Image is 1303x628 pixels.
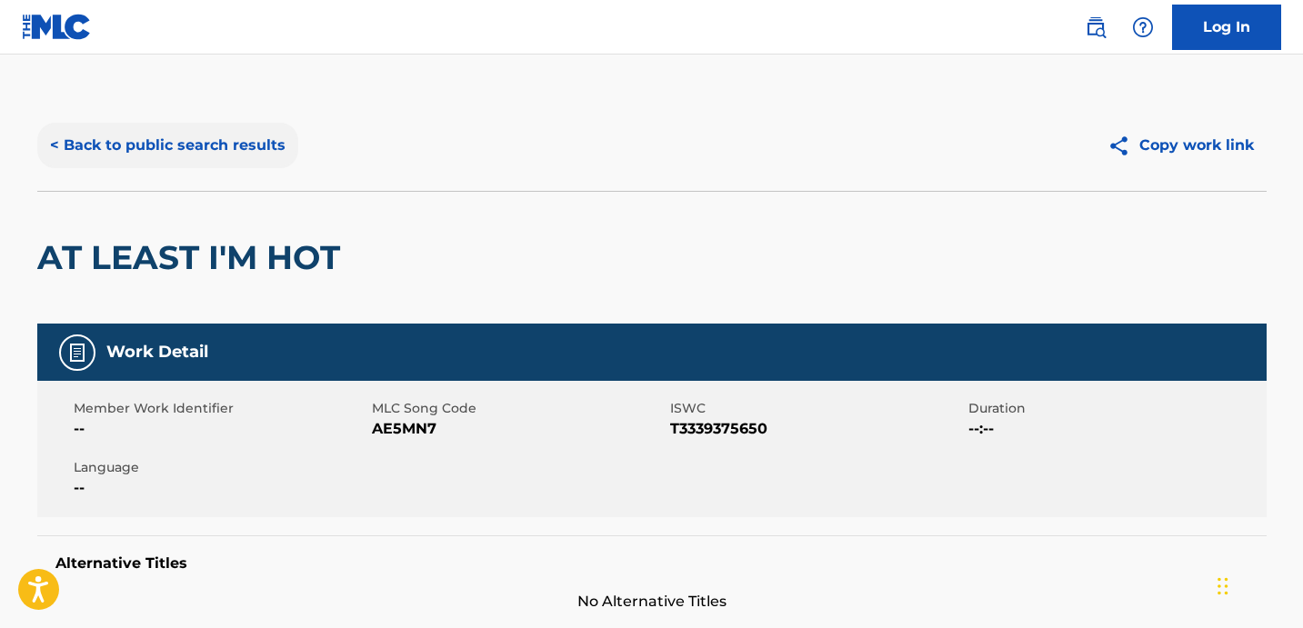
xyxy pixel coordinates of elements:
[1132,16,1154,38] img: help
[106,342,208,363] h5: Work Detail
[66,342,88,364] img: Work Detail
[74,418,367,440] span: --
[37,123,298,168] button: < Back to public search results
[1218,559,1228,613] div: Drag
[968,399,1262,418] span: Duration
[1172,5,1281,50] a: Log In
[670,399,964,418] span: ISWC
[74,477,367,499] span: --
[1125,9,1161,45] div: Help
[74,458,367,477] span: Language
[1212,541,1303,628] iframe: Chat Widget
[74,399,367,418] span: Member Work Identifier
[37,237,349,278] h2: AT LEAST I'M HOT
[22,14,92,40] img: MLC Logo
[968,418,1262,440] span: --:--
[55,554,1248,573] h5: Alternative Titles
[1095,123,1267,168] button: Copy work link
[1085,16,1107,38] img: search
[670,418,964,440] span: T3339375650
[372,399,666,418] span: MLC Song Code
[372,418,666,440] span: AE5MN7
[1077,9,1114,45] a: Public Search
[1108,135,1139,157] img: Copy work link
[37,591,1267,613] span: No Alternative Titles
